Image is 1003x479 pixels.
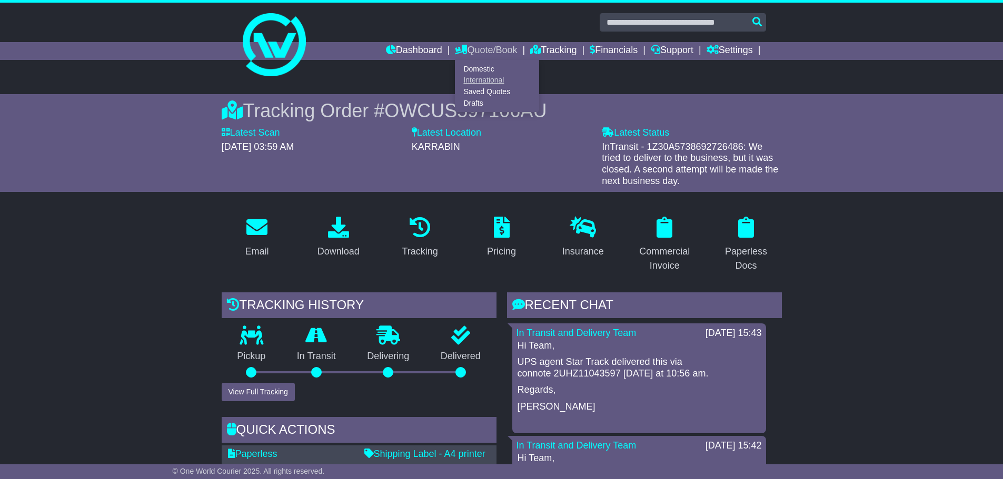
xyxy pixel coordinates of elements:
[480,213,523,262] a: Pricing
[602,141,778,186] span: InTransit - 1Z30A5738692726486: We tried to deliver to the business, but it was closed. A second ...
[245,244,269,259] div: Email
[518,384,761,396] p: Regards,
[636,244,693,273] div: Commercial Invoice
[222,141,294,152] span: [DATE] 03:59 AM
[173,467,325,475] span: © One World Courier 2025. All rights reserved.
[222,292,496,321] div: Tracking history
[222,127,280,139] label: Latest Scan
[238,213,275,262] a: Email
[364,449,485,459] a: Shipping Label - A4 printer
[518,356,761,379] p: UPS agent Star Track delivered this via connote 2UHZ11043597 [DATE] at 10:56 am.
[395,213,444,262] a: Tracking
[707,42,753,60] a: Settings
[562,244,604,259] div: Insurance
[555,213,611,262] a: Insurance
[352,351,425,362] p: Delivering
[517,440,637,451] a: In Transit and Delivery Team
[402,244,438,259] div: Tracking
[455,86,539,98] a: Saved Quotes
[455,60,539,112] div: Quote/Book
[412,127,481,139] label: Latest Location
[455,97,539,109] a: Drafts
[222,351,282,362] p: Pickup
[518,340,761,352] p: Hi Team,
[455,63,539,75] a: Domestic
[412,141,460,152] span: KARRABIN
[222,99,782,122] div: Tracking Order #
[530,42,577,60] a: Tracking
[711,213,782,277] a: Paperless Docs
[425,351,496,362] p: Delivered
[651,42,693,60] a: Support
[222,417,496,445] div: Quick Actions
[487,244,516,259] div: Pricing
[518,453,761,464] p: Hi Team,
[455,75,539,86] a: International
[317,244,360,259] div: Download
[518,401,761,413] p: [PERSON_NAME]
[590,42,638,60] a: Financials
[386,42,442,60] a: Dashboard
[455,42,517,60] a: Quote/Book
[517,328,637,338] a: In Transit and Delivery Team
[718,244,775,273] div: Paperless Docs
[228,449,277,459] a: Paperless
[629,213,700,277] a: Commercial Invoice
[281,351,352,362] p: In Transit
[384,100,547,121] span: OWCUS597106AU
[507,292,782,321] div: RECENT CHAT
[706,440,762,452] div: [DATE] 15:42
[222,383,295,401] button: View Full Tracking
[706,328,762,339] div: [DATE] 15:43
[602,127,669,139] label: Latest Status
[311,213,366,262] a: Download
